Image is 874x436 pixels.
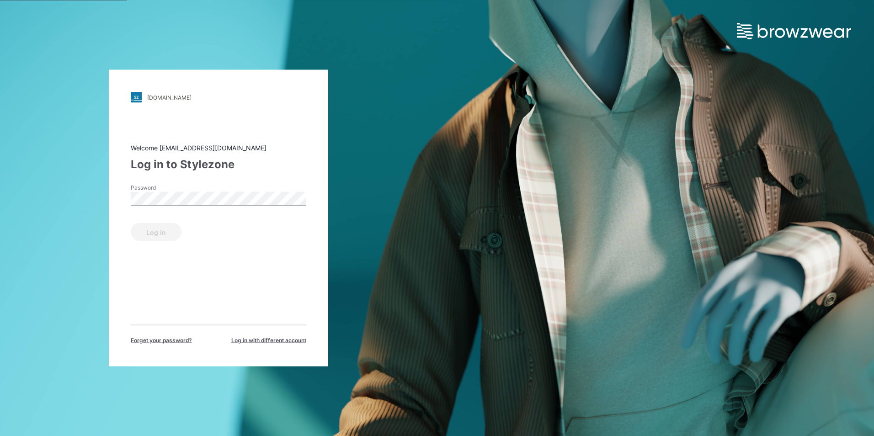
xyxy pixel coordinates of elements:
[131,143,306,153] div: Welcome [EMAIL_ADDRESS][DOMAIN_NAME]
[131,156,306,173] div: Log in to Stylezone
[131,92,142,103] img: stylezone-logo.562084cfcfab977791bfbf7441f1a819.svg
[131,92,306,103] a: [DOMAIN_NAME]
[737,23,851,39] img: browzwear-logo.e42bd6dac1945053ebaf764b6aa21510.svg
[131,184,195,192] label: Password
[147,94,192,101] div: [DOMAIN_NAME]
[231,336,306,345] span: Log in with different account
[131,336,192,345] span: Forget your password?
